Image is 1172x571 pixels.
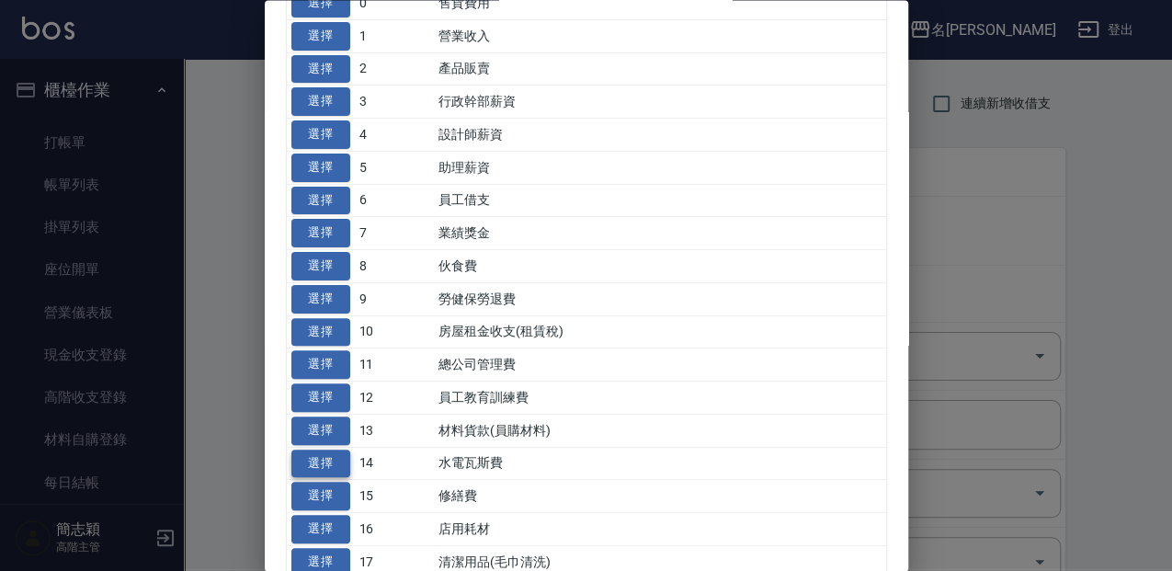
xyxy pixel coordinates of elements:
button: 選擇 [291,220,350,248]
button: 選擇 [291,88,350,117]
td: 2 [355,53,435,86]
td: 材料貨款(員購材料) [434,415,885,448]
td: 4 [355,119,435,152]
button: 選擇 [291,285,350,314]
td: 6 [355,185,435,218]
button: 選擇 [291,187,350,215]
td: 產品販賣 [434,53,885,86]
td: 7 [355,217,435,250]
td: 員工教育訓練費 [434,382,885,415]
td: 助理薪資 [434,152,885,185]
button: 選擇 [291,121,350,150]
td: 3 [355,86,435,119]
td: 1 [355,20,435,53]
button: 選擇 [291,154,350,182]
button: 選擇 [291,450,350,478]
td: 14 [355,448,435,481]
td: 設計師薪資 [434,119,885,152]
td: 總公司管理費 [434,348,885,382]
button: 選擇 [291,55,350,84]
button: 選擇 [291,516,350,544]
td: 業績獎金 [434,217,885,250]
td: 修繕費 [434,480,885,513]
td: 10 [355,316,435,349]
td: 營業收入 [434,20,885,53]
td: 15 [355,480,435,513]
td: 行政幹部薪資 [434,86,885,119]
td: 11 [355,348,435,382]
button: 選擇 [291,253,350,281]
button: 選擇 [291,417,350,445]
td: 5 [355,152,435,185]
td: 12 [355,382,435,415]
button: 選擇 [291,483,350,511]
td: 8 [355,250,435,283]
td: 13 [355,415,435,448]
td: 店用耗材 [434,513,885,546]
button: 選擇 [291,318,350,347]
button: 選擇 [291,351,350,380]
td: 9 [355,283,435,316]
button: 選擇 [291,384,350,413]
td: 16 [355,513,435,546]
button: 選擇 [291,22,350,51]
td: 水電瓦斯費 [434,448,885,481]
td: 勞健保勞退費 [434,283,885,316]
td: 房屋租金收支(租賃稅) [434,316,885,349]
td: 伙食費 [434,250,885,283]
td: 員工借支 [434,185,885,218]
